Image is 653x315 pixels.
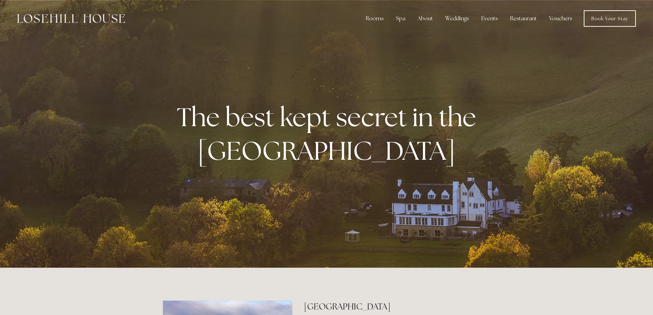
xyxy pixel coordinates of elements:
[412,12,438,25] div: About
[177,100,482,167] strong: The best kept secret in the [GEOGRAPHIC_DATA]
[17,14,125,23] img: Losehill House
[505,12,542,25] div: Restaurant
[390,12,411,25] div: Spa
[476,12,503,25] div: Events
[440,12,474,25] div: Weddings
[304,301,490,313] h2: [GEOGRAPHIC_DATA]
[544,12,578,25] a: Vouchers
[360,12,389,25] div: Rooms
[584,10,636,27] a: Book Your Stay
